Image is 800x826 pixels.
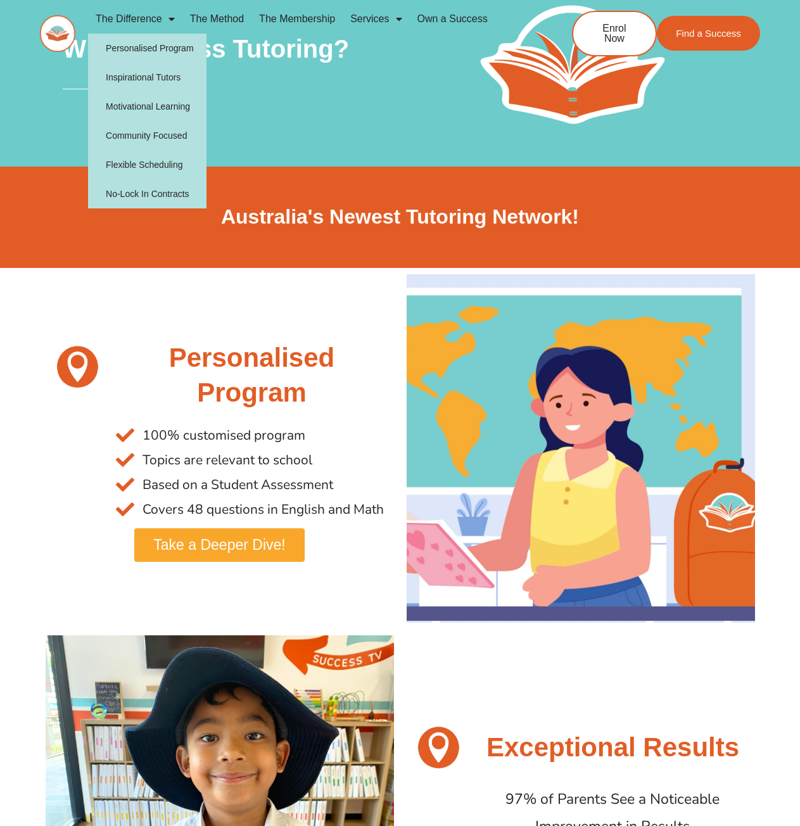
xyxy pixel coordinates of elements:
h2: Australia's Newest Tutoring Network! [46,204,755,231]
a: The Method [182,4,251,34]
a: The Membership [251,4,343,34]
a: Find a Success [657,16,760,51]
span: Covers 48 questions in English and Math [139,497,384,522]
a: Enrol Now [572,11,657,56]
a: Inspirational Tutors [88,63,206,92]
h2: Exceptional Results [477,730,748,765]
a: Own a Success [410,4,495,34]
span: Enrol Now [592,23,637,44]
span: 100% customised program [139,423,305,448]
nav: Menu [88,4,531,63]
span: Based on a Student Assessment [139,473,333,497]
a: Flexible Scheduling [88,150,206,179]
a: No-Lock In Contracts [88,179,206,208]
span: Topics are relevant to school [139,448,312,473]
a: Take a Deeper Dive! [134,528,304,562]
span: Take a Deeper Dive! [153,538,285,552]
a: Community Focused [88,121,206,150]
a: Services [343,4,409,34]
a: Motivational Learning [88,92,206,121]
a: Personalised Program [88,34,206,63]
a: The Difference [88,4,182,34]
h2: Personalised Program [116,341,387,410]
span: Find a Success [676,29,741,38]
iframe: Chat Widget [589,683,800,826]
ul: The Difference [88,34,206,208]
